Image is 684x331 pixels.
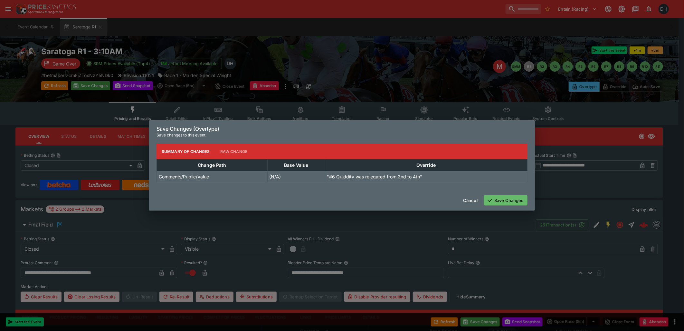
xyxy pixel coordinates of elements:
[459,195,481,206] button: Cancel
[157,125,527,132] h6: Save Changes (Overtype)
[157,132,527,138] p: Save changes to this event.
[267,171,325,182] td: (N/A)
[484,195,527,206] button: Save Changes
[267,159,325,171] th: Base Value
[159,173,209,180] p: Comments/Public/Value
[325,171,527,182] td: "#6 Quiddity was relegated from 2nd to 4th"
[157,159,268,171] th: Change Path
[325,159,527,171] th: Override
[157,144,215,159] button: Summary of Changes
[215,144,253,159] button: Raw Change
